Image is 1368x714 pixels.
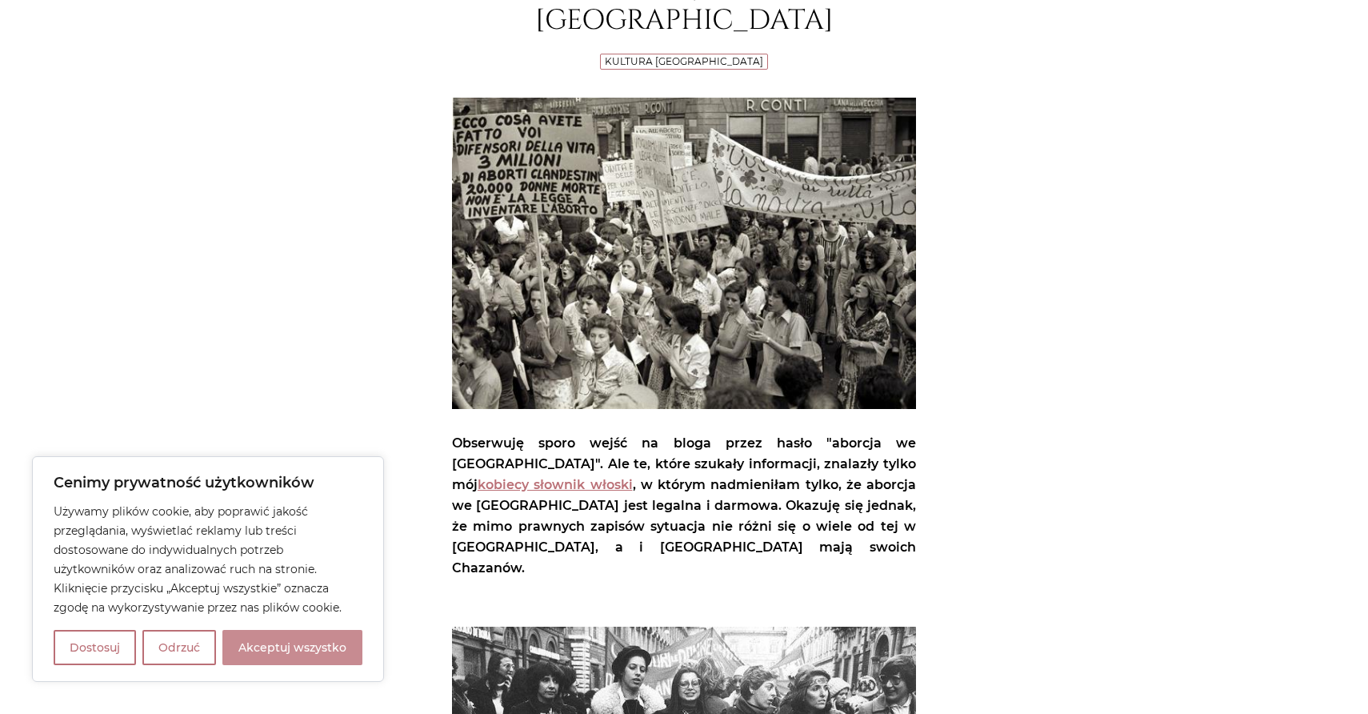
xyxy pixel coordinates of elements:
button: Akceptuj wszystko [222,630,362,665]
p: Cenimy prywatność użytkowników [54,473,362,492]
a: Kultura [GEOGRAPHIC_DATA] [605,55,763,67]
p: Obserwuję sporo wejść na bloga przez hasło "aborcja we [GEOGRAPHIC_DATA]". Ale te, które szukały ... [452,433,916,579]
a: kobiecy słownik włoski [478,477,633,492]
button: Odrzuć [142,630,216,665]
p: Używamy plików cookie, aby poprawić jakość przeglądania, wyświetlać reklamy lub treści dostosowan... [54,502,362,617]
button: Dostosuj [54,630,136,665]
